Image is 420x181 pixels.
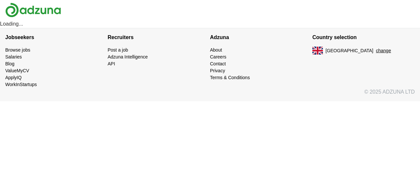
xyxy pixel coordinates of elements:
[210,47,222,53] a: About
[5,47,30,53] a: Browse jobs
[312,47,323,55] img: UK flag
[5,61,14,66] a: Blog
[312,28,415,47] h4: Country selection
[5,3,61,17] img: Adzuna logo
[376,47,391,54] button: change
[210,75,250,80] a: Terms & Conditions
[5,75,22,80] a: ApplyIQ
[210,61,226,66] a: Contact
[325,47,373,54] span: [GEOGRAPHIC_DATA]
[108,47,128,53] a: Post a job
[5,82,37,87] a: WorkInStartups
[5,68,29,73] a: ValueMyCV
[5,54,22,59] a: Salaries
[210,68,225,73] a: Privacy
[108,61,115,66] a: API
[108,54,148,59] a: Adzuna Intelligence
[210,54,226,59] a: Careers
